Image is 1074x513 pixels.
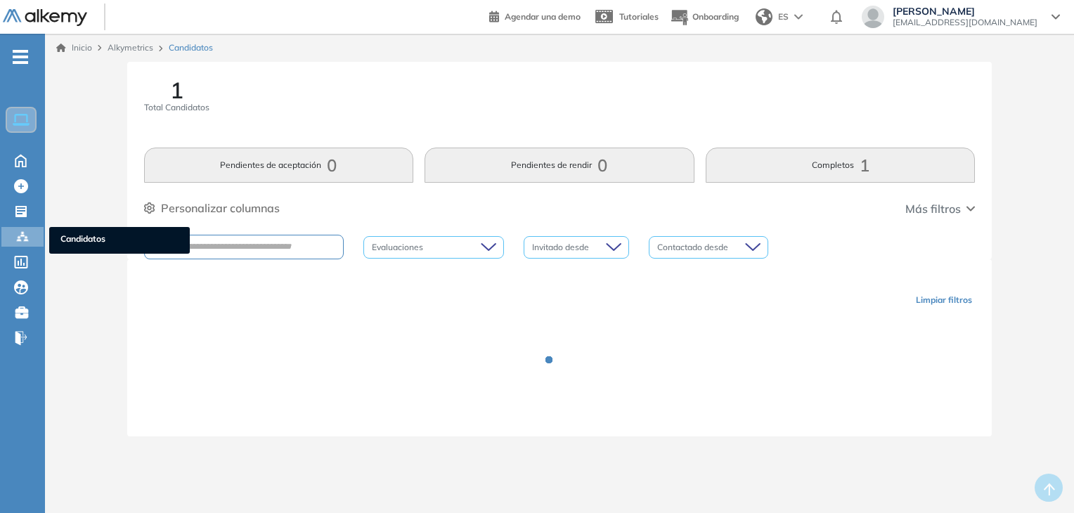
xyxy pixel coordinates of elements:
img: Logo [3,9,87,27]
span: 1 [170,79,183,101]
span: Más filtros [905,200,961,217]
span: Alkymetrics [108,42,153,53]
button: Pendientes de rendir0 [425,148,694,183]
button: Onboarding [670,2,739,32]
span: [PERSON_NAME] [893,6,1037,17]
i: - [13,56,28,58]
button: Limpiar filtros [910,288,978,312]
a: Agendar una demo [489,7,581,24]
img: world [756,8,772,25]
span: ES [778,11,789,23]
button: Personalizar columnas [144,200,280,216]
span: Total Candidatos [144,101,209,114]
span: Candidatos [60,233,179,248]
span: Personalizar columnas [161,200,280,216]
span: [EMAIL_ADDRESS][DOMAIN_NAME] [893,17,1037,28]
span: Tutoriales [619,11,659,22]
button: Más filtros [905,200,975,217]
span: Onboarding [692,11,739,22]
span: Candidatos [169,41,213,54]
a: Inicio [56,41,92,54]
img: arrow [794,14,803,20]
span: Agendar una demo [505,11,581,22]
button: Completos1 [706,148,976,183]
button: Pendientes de aceptación0 [144,148,414,183]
